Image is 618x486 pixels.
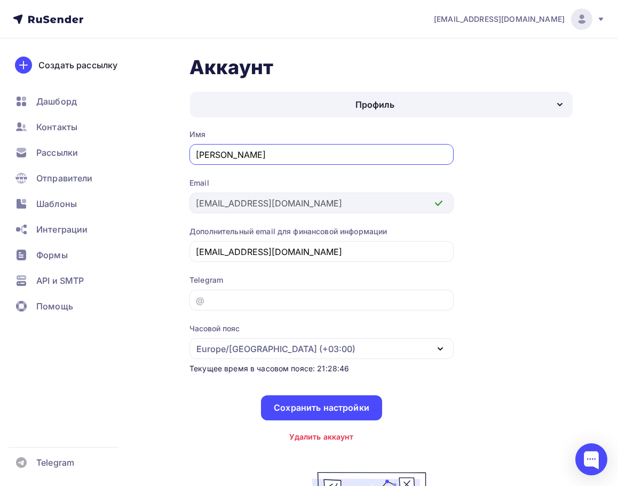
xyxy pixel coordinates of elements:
[36,249,68,261] span: Формы
[289,432,353,442] div: Удалить аккаунт
[189,363,454,374] div: Текущее время в часовом поясе: 21:28:46
[9,142,136,163] a: Рассылки
[189,178,454,188] div: Email
[189,323,240,334] div: Часовой пояс
[9,116,136,138] a: Контакты
[9,91,136,112] a: Дашборд
[36,274,84,287] span: API и SMTP
[355,98,394,111] div: Профиль
[189,226,454,237] div: Дополнительный email для финансовой информации
[9,193,136,214] a: Шаблоны
[196,245,448,258] input: Укажите дополнительный email
[36,121,77,133] span: Контакты
[189,55,573,79] h1: Аккаунт
[434,9,605,30] a: [EMAIL_ADDRESS][DOMAIN_NAME]
[36,223,88,236] span: Интеграции
[196,148,448,161] input: Введите имя
[196,342,355,355] div: Europe/[GEOGRAPHIC_DATA] (+03:00)
[434,14,565,25] span: [EMAIL_ADDRESS][DOMAIN_NAME]
[189,323,454,359] button: Часовой пояс Europe/[GEOGRAPHIC_DATA] (+03:00)
[36,172,93,185] span: Отправители
[36,456,74,469] span: Telegram
[9,168,136,189] a: Отправители
[189,275,454,285] div: Telegram
[38,59,117,71] div: Создать рассылку
[189,91,573,118] button: Профиль
[36,300,73,313] span: Помощь
[36,197,77,210] span: Шаблоны
[189,129,454,140] div: Имя
[36,95,77,108] span: Дашборд
[9,244,136,266] a: Формы
[36,146,78,159] span: Рассылки
[274,402,369,414] div: Сохранить настройки
[196,294,204,307] div: @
